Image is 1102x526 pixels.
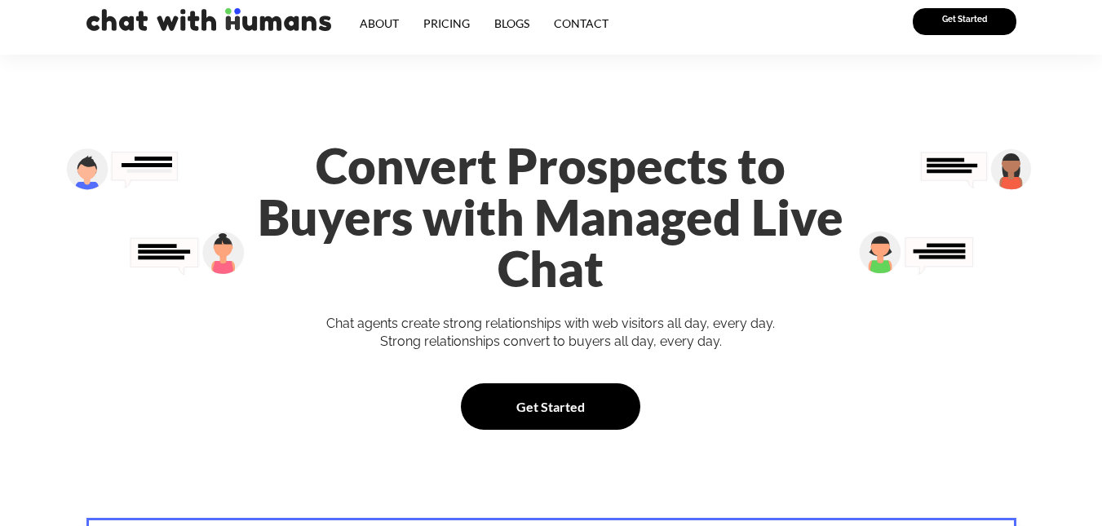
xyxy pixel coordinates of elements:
[234,333,867,351] div: Strong relationships convert to buyers all day, every day.
[542,8,621,38] a: Contact
[919,148,1032,190] img: Group 26
[86,8,331,31] img: chat with humans
[128,231,245,277] img: Group 29
[859,231,975,276] img: Group 27
[461,383,640,430] a: Get Started
[234,315,867,333] div: Chat agents create strong relationships with web visitors all day, every day.
[66,148,179,190] img: Group 28
[411,8,482,38] a: Pricing
[516,396,585,417] span: Get Started
[482,8,542,38] a: Blogs
[234,140,867,294] h1: Convert Prospects to Buyers with Managed Live Chat
[347,8,411,38] a: About
[913,8,1016,35] a: Get Started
